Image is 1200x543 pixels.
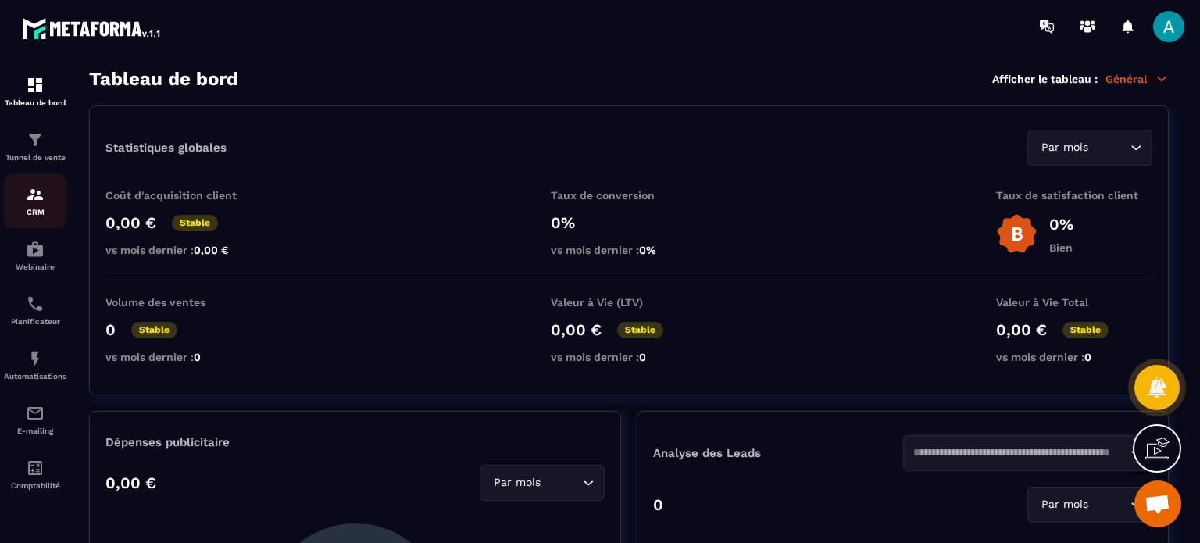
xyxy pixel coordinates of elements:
[4,447,66,502] a: accountantaccountantComptabilité
[996,213,1037,255] img: b-badge-o.b3b20ee6.svg
[639,244,656,256] span: 0%
[490,474,544,491] span: Par mois
[617,322,663,338] p: Stable
[639,351,646,363] span: 0
[4,64,66,119] a: formationformationTableau de bord
[26,404,45,423] img: email
[551,244,707,256] p: vs mois dernier :
[131,322,177,338] p: Stable
[1105,72,1169,86] p: Général
[551,351,707,363] p: vs mois dernier :
[4,173,66,228] a: formationformationCRM
[4,481,66,490] p: Comptabilité
[1027,487,1152,523] div: Search for option
[26,130,45,149] img: formation
[26,76,45,95] img: formation
[4,427,66,435] p: E-mailing
[551,296,707,309] p: Valeur à Vie (LTV)
[26,459,45,477] img: accountant
[4,283,66,338] a: schedulerschedulerPlanificateur
[194,244,229,256] span: 0,00 €
[105,473,156,492] p: 0,00 €
[551,213,707,232] p: 0%
[105,296,262,309] p: Volume des ventes
[105,351,262,363] p: vs mois dernier :
[996,320,1047,339] p: 0,00 €
[653,495,663,514] p: 0
[1037,496,1091,513] span: Par mois
[992,73,1098,85] p: Afficher le tableau :
[105,141,227,155] p: Statistiques globales
[4,228,66,283] a: automationsautomationsWebinaire
[26,185,45,204] img: formation
[105,244,262,256] p: vs mois dernier :
[1134,480,1181,527] a: Ouvrir le chat
[4,208,66,216] p: CRM
[105,213,156,232] p: 0,00 €
[4,372,66,380] p: Automatisations
[4,263,66,271] p: Webinaire
[4,317,66,326] p: Planificateur
[1091,139,1127,156] input: Search for option
[26,349,45,368] img: automations
[4,98,66,107] p: Tableau de bord
[653,446,903,460] p: Analyse des Leads
[996,189,1152,202] p: Taux de satisfaction client
[1037,139,1091,156] span: Par mois
[105,189,262,202] p: Coût d'acquisition client
[544,474,579,491] input: Search for option
[480,465,605,501] div: Search for option
[551,320,602,339] p: 0,00 €
[1084,351,1091,363] span: 0
[996,351,1152,363] p: vs mois dernier :
[996,296,1152,309] p: Valeur à Vie Total
[4,119,66,173] a: formationformationTunnel de vente
[1049,241,1073,254] p: Bien
[26,295,45,313] img: scheduler
[913,445,1127,462] input: Search for option
[172,215,218,231] p: Stable
[1027,130,1152,166] div: Search for option
[105,435,605,449] p: Dépenses publicitaire
[22,14,162,42] img: logo
[903,435,1153,471] div: Search for option
[1062,322,1109,338] p: Stable
[89,68,238,90] h3: Tableau de bord
[4,392,66,447] a: emailemailE-mailing
[1091,496,1127,513] input: Search for option
[26,240,45,259] img: automations
[194,351,201,363] span: 0
[1049,215,1073,234] p: 0%
[551,189,707,202] p: Taux de conversion
[105,320,116,339] p: 0
[4,153,66,162] p: Tunnel de vente
[4,338,66,392] a: automationsautomationsAutomatisations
